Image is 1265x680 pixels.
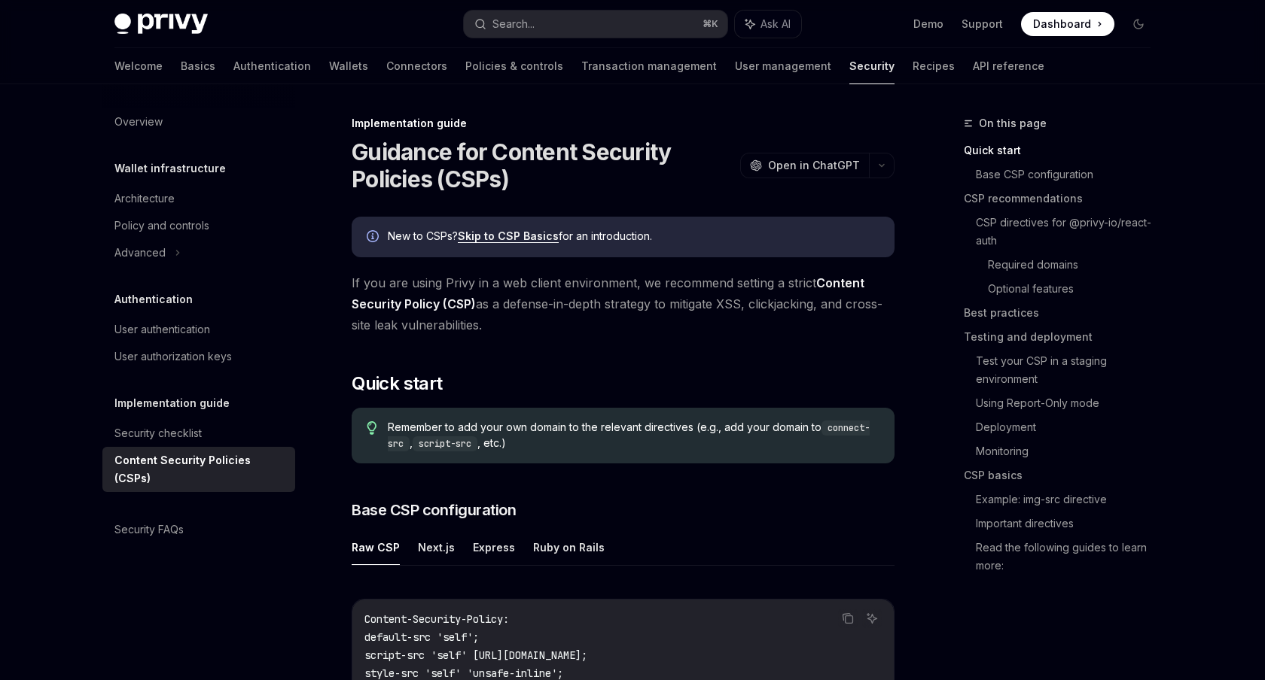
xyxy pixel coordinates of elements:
[102,343,295,370] a: User authorization keys
[102,420,295,447] a: Security checklist
[964,187,1163,211] a: CSP recommendations
[114,244,166,262] div: Advanced
[735,48,831,84] a: User management
[114,290,193,308] h5: Authentication
[388,420,870,451] code: connect-src
[114,113,163,131] div: Overview
[114,521,184,539] div: Security FAQs
[964,301,1163,325] a: Best practices
[964,138,1163,162] a: Quick start
[976,487,1163,512] a: Example: img-src directive
[367,421,377,435] svg: Tip
[102,316,295,343] a: User authentication
[581,48,717,84] a: Transaction management
[913,48,955,84] a: Recipes
[233,48,311,84] a: Authentication
[964,325,1163,349] a: Testing and deployment
[114,48,163,84] a: Welcome
[976,439,1163,463] a: Monitoring
[352,138,734,193] h1: Guidance for Content Security Policies (CSPs)
[849,48,895,84] a: Security
[102,516,295,543] a: Security FAQs
[114,320,210,338] div: User authentication
[114,424,202,442] div: Security checklist
[473,530,515,565] button: Express
[976,391,1163,415] a: Using Report-Only mode
[352,272,895,335] span: If you are using Privy in a web client environment, we recommend setting a strict as a defense-in...
[1021,12,1114,36] a: Dashboard
[114,190,175,208] div: Architecture
[364,648,587,662] span: script-src 'self' [URL][DOMAIN_NAME];
[988,253,1163,277] a: Required domains
[367,230,382,245] svg: Info
[862,609,882,628] button: Ask AI
[102,212,295,239] a: Policy and controls
[1126,12,1151,36] button: Toggle dark mode
[913,17,943,32] a: Demo
[364,666,563,680] span: style-src 'self' 'unsafe-inline';
[114,451,286,487] div: Content Security Policies (CSPs)
[388,229,879,245] div: New to CSPs? for an introduction.
[492,15,535,33] div: Search...
[976,211,1163,253] a: CSP directives for @privy-io/react-auth
[1033,17,1091,32] span: Dashboard
[976,536,1163,578] a: Read the following guides to learn more:
[364,612,509,626] span: Content-Security-Policy:
[352,499,516,521] span: Base CSP configuration
[102,108,295,135] a: Overview
[768,158,860,173] span: Open in ChatGPT
[329,48,368,84] a: Wallets
[735,11,801,38] button: Ask AI
[976,349,1163,391] a: Test your CSP in a staging environment
[114,348,232,366] div: User authorization keys
[458,229,559,243] a: Skip to CSP Basics
[973,48,1044,84] a: API reference
[114,14,208,35] img: dark logo
[114,394,230,412] h5: Implementation guide
[464,11,727,38] button: Search...⌘K
[976,512,1163,536] a: Important directives
[388,420,879,451] span: Remember to add your own domain to the relevant directives (e.g., add your domain to , , etc.)
[352,530,400,565] button: Raw CSP
[465,48,563,84] a: Policies & controls
[352,116,895,131] div: Implementation guide
[102,185,295,212] a: Architecture
[964,463,1163,487] a: CSP basics
[838,609,858,628] button: Copy the contents from the code block
[976,415,1163,439] a: Deployment
[114,159,226,178] h5: Wallet infrastructure
[418,530,455,565] button: Next.js
[761,17,791,32] span: Ask AI
[979,114,1047,132] span: On this page
[962,17,1003,32] a: Support
[533,530,605,565] button: Ruby on Rails
[976,162,1163,187] a: Base CSP configuration
[988,277,1163,301] a: Optional features
[352,372,442,396] span: Quick start
[102,447,295,492] a: Content Security Policies (CSPs)
[181,48,215,84] a: Basics
[413,436,477,451] code: script-src
[386,48,447,84] a: Connectors
[703,18,718,30] span: ⌘ K
[364,630,479,644] span: default-src 'self';
[114,217,209,235] div: Policy and controls
[740,153,869,178] button: Open in ChatGPT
